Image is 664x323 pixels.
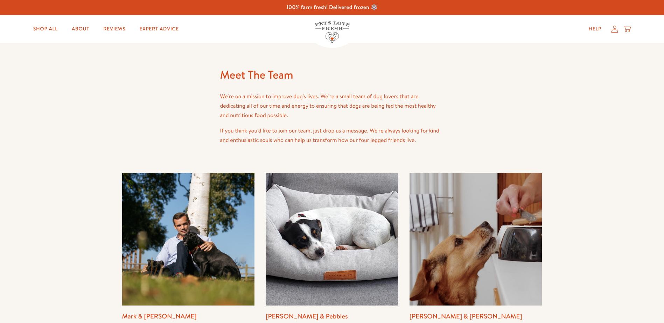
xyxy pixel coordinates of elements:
[315,21,350,43] img: Pets Love Fresh
[266,311,398,322] h3: [PERSON_NAME] & Pebbles
[134,22,184,36] a: Expert Advice
[98,22,131,36] a: Reviews
[220,92,444,121] p: We're on a mission to improve dog's lives. We're a small team of dog lovers that are dedicating a...
[66,22,95,36] a: About
[410,311,542,322] h3: [PERSON_NAME] & [PERSON_NAME]
[220,65,444,84] h1: Meet The Team
[28,22,63,36] a: Shop All
[583,22,607,36] a: Help
[220,126,444,145] p: If you think you'd like to join our team, just drop us a message. We're always looking for kind a...
[122,311,255,322] h3: Mark & [PERSON_NAME]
